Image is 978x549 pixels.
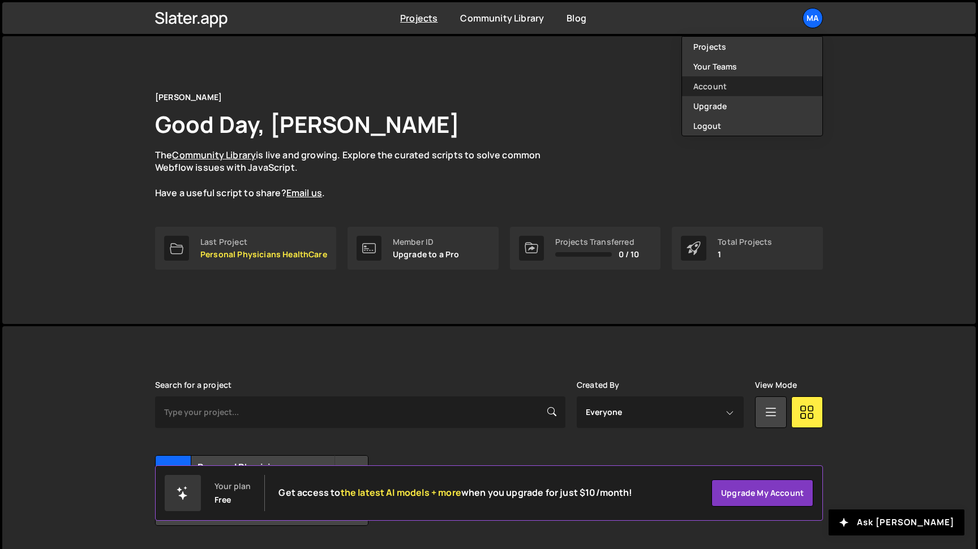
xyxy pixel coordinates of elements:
[155,149,563,200] p: The is live and growing. Explore the curated scripts to solve common Webflow issues with JavaScri...
[400,12,437,24] a: Projects
[155,227,336,270] a: Last Project Personal Physicians HealthCare
[155,381,231,390] label: Search for a project
[682,37,822,57] a: Projects
[200,237,327,247] div: Last Project
[567,12,586,24] a: Blog
[555,237,640,247] div: Projects Transferred
[286,187,322,199] a: Email us
[172,149,256,161] a: Community Library
[682,116,822,136] button: Logout
[278,487,632,498] h2: Get access to when you upgrade for just $10/month!
[215,495,231,504] div: Free
[682,96,822,116] a: Upgrade
[460,12,544,24] a: Community Library
[619,250,640,259] span: 0 / 10
[755,381,797,390] label: View Mode
[155,90,222,104] div: [PERSON_NAME]
[155,455,368,526] a: Pe Personal Physicians HealthCare Created by [PERSON_NAME] 9 pages, last updated by [PERSON_NAME]...
[341,486,461,499] span: the latest AI models + more
[711,479,813,507] a: Upgrade my account
[156,456,191,491] div: Pe
[803,8,823,28] a: Ma
[200,250,327,259] p: Personal Physicians HealthCare
[682,57,822,76] a: Your Teams
[682,76,822,96] a: Account
[577,381,620,390] label: Created By
[829,509,964,535] button: Ask [PERSON_NAME]
[198,461,334,473] h2: Personal Physicians HealthCare
[393,250,460,259] p: Upgrade to a Pro
[155,109,460,140] h1: Good Day, [PERSON_NAME]
[718,250,772,259] p: 1
[215,482,251,491] div: Your plan
[155,396,565,428] input: Type your project...
[718,237,772,247] div: Total Projects
[393,237,460,247] div: Member ID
